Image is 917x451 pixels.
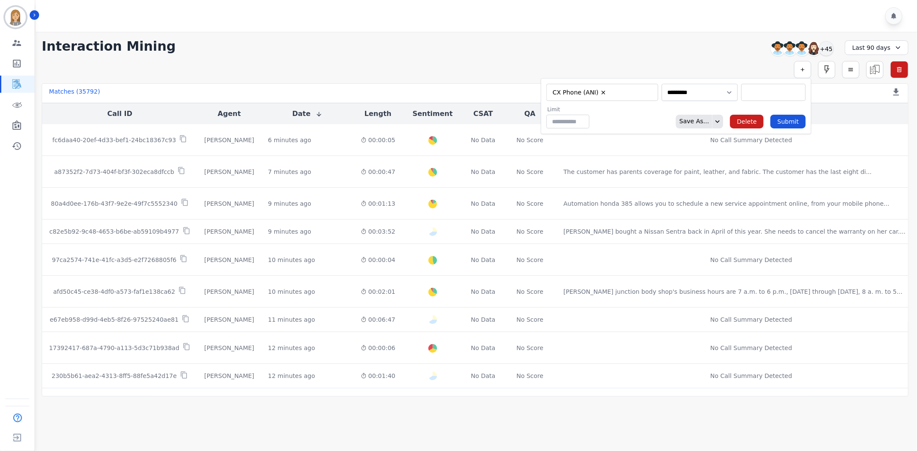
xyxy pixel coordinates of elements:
[204,227,254,236] div: [PERSON_NAME]
[268,136,311,144] div: 6 minutes ago
[204,256,254,264] div: [PERSON_NAME]
[564,287,903,296] div: [PERSON_NAME] junction body shop's business hours are 7 a.m. to 6 p.m., [DATE] through [DATE], 8 ...
[268,199,311,208] div: 9 minutes ago
[365,109,392,119] button: Length
[470,372,497,380] div: No Data
[516,287,543,296] div: No Score
[292,109,323,119] button: Date
[361,344,396,352] div: 00:00:06
[730,115,764,128] button: Delete
[516,136,543,144] div: No Score
[54,168,174,176] p: a87352f2-7d73-404f-bf3f-302eca8dfccb
[49,344,179,352] p: 17392417-687a-4790-a113-5d3c71b938ad
[361,168,396,176] div: 00:00:47
[204,344,254,352] div: [PERSON_NAME]
[268,372,315,380] div: 12 minutes ago
[361,136,396,144] div: 00:00:05
[516,372,543,380] div: No Score
[51,199,178,208] p: 80a4d0ee-176b-43f7-9e2e-49f7c5552340
[218,109,241,119] button: Agent
[564,168,872,176] div: The customer has parents coverage for paint, leather, and fabric. The customer has the last eight...
[107,109,132,119] button: Call ID
[516,256,543,264] div: No Score
[819,41,834,56] div: +45
[676,115,709,128] div: Save As...
[473,109,493,119] button: CSAT
[564,227,906,236] div: [PERSON_NAME] bought a Nissan Sentra back in April of this year. She needs to cancel the warranty...
[361,256,396,264] div: 00:00:04
[600,89,607,96] button: Remove CX Phone (ANI)
[550,88,610,97] li: CX Phone (ANI)
[361,199,396,208] div: 00:01:13
[845,40,908,55] div: Last 90 days
[53,287,175,296] p: afd50c45-ce38-4df0-a573-faf1e138ca62
[547,106,589,113] label: Limit
[470,256,497,264] div: No Data
[549,87,653,98] ul: selected options
[361,227,396,236] div: 00:03:52
[470,199,497,208] div: No Data
[516,315,543,324] div: No Score
[204,287,254,296] div: [PERSON_NAME]
[361,372,396,380] div: 00:01:40
[204,199,254,208] div: [PERSON_NAME]
[268,168,311,176] div: 7 minutes ago
[5,7,26,27] img: Bordered avatar
[470,287,497,296] div: No Data
[470,227,497,236] div: No Data
[204,136,254,144] div: [PERSON_NAME]
[516,168,543,176] div: No Score
[470,344,497,352] div: No Data
[268,227,311,236] div: 9 minutes ago
[204,372,254,380] div: [PERSON_NAME]
[50,315,179,324] p: e67eb958-d99d-4eb5-8f26-97525240ae81
[268,287,315,296] div: 10 minutes ago
[564,199,889,208] div: Automation honda 385 allows you to schedule a new service appointment online, from your mobile ph...
[52,256,177,264] p: 97ca2574-741e-41fc-a3d5-e2f7268805f6
[52,136,176,144] p: fc6daa40-20ef-4d33-bef1-24bc18367c93
[413,109,453,119] button: Sentiment
[743,88,804,97] ul: selected options
[470,168,497,176] div: No Data
[49,87,100,99] div: Matches ( 35792 )
[268,315,315,324] div: 11 minutes ago
[516,227,543,236] div: No Score
[524,109,536,119] button: QA
[361,287,396,296] div: 00:02:01
[516,199,543,208] div: No Score
[770,115,806,128] button: Submit
[516,344,543,352] div: No Score
[52,372,177,380] p: 230b5b61-aea2-4313-8ff5-88fe5a42d17e
[42,39,176,54] h1: Interaction Mining
[49,227,179,236] p: c82e5b92-9c48-4653-b6be-ab59109b4977
[268,256,315,264] div: 10 minutes ago
[361,315,396,324] div: 00:06:47
[204,315,254,324] div: [PERSON_NAME]
[268,344,315,352] div: 12 minutes ago
[470,136,497,144] div: No Data
[470,315,497,324] div: No Data
[204,168,254,176] div: [PERSON_NAME]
